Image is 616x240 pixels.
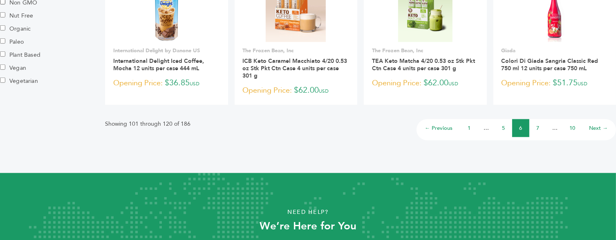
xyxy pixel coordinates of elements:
strong: We’re Here for You [260,219,356,233]
span: USD [319,88,329,94]
a: International Delight Iced Coffee, Mocha 12 units per case 444 mL [113,57,204,72]
a: 7 [537,124,540,132]
li: … [478,119,495,137]
a: 5 [502,124,505,132]
a: Colori Di Giada Sangria Classic Red 750 ml 12 units per case 750 mL [502,57,598,72]
p: Need Help? [31,206,585,218]
a: Next → [589,124,608,132]
a: TEA Keto Matcha 4/20 0.53 oz Stk Pkt Ctn Case 4 units per case 301 g [372,57,475,72]
span: Opening Price: [372,78,421,89]
p: $36.85 [113,77,220,89]
span: Opening Price: [243,85,292,96]
span: USD [578,80,588,87]
p: The Frozen Bean, Inc [372,47,479,54]
a: 1 [468,124,471,132]
p: The Frozen Bean, Inc [243,47,349,54]
span: Opening Price: [113,78,163,89]
p: $62.00 [372,77,479,89]
a: 6 [520,124,522,132]
span: USD [448,80,458,87]
p: $62.00 [243,84,349,97]
p: $51.75 [502,77,608,89]
a: 10 [569,124,575,132]
a: ← Previous [425,124,452,132]
li: … [547,119,564,137]
span: Opening Price: [502,78,551,89]
p: Giada [502,47,608,54]
span: USD [190,80,199,87]
p: International Delight by Danone US [113,47,220,54]
p: Showing 101 through 120 of 186 [105,119,190,129]
a: ICB Keto Caramel Macchiato 4/20 0.53 oz Stk Pkt Ctn Case 4 units per case 301 g [243,57,347,80]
